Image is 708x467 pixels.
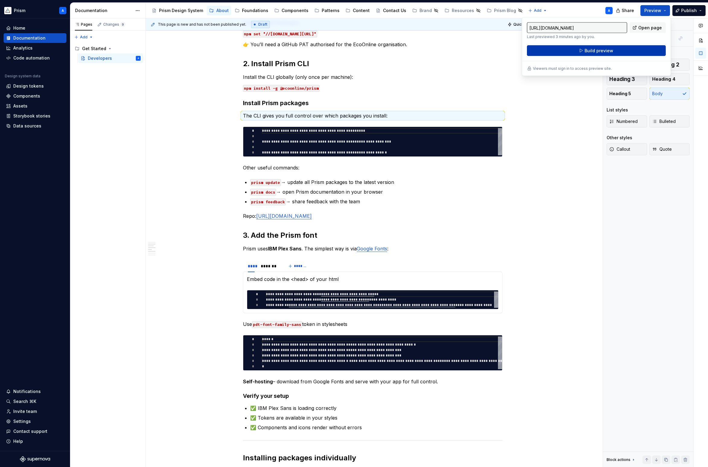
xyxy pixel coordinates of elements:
div: Prism [14,8,25,14]
button: Build preview [527,45,666,56]
div: Design tokens [13,83,44,89]
p: → update all Prism packages to the latest version [250,179,502,186]
button: Publish [672,5,706,16]
p: – download from Google Fonts and serve with your app for full control. [243,378,502,385]
button: Contact support [4,427,66,436]
button: Notifications [4,387,66,396]
div: Notifications [13,388,41,395]
p: Embed code in the <head> of your html [247,275,499,283]
a: Data sources [4,121,66,131]
span: Quote [652,146,672,152]
p: ✅ IBM Plex Sans is loading correctly [250,404,502,412]
a: About [207,6,231,15]
p: Last previewed 3 minutes ago by you. [527,34,627,39]
div: Documentation [75,8,132,14]
a: Foundations [232,6,271,15]
h2: 3. Add the Prism font [243,230,502,240]
div: Page tree [149,5,525,17]
a: Prism Design System [149,6,206,15]
a: Components [272,6,311,15]
section-item: link [247,275,499,309]
a: Components [4,91,66,101]
a: Prism Blog [484,6,525,15]
button: Help [4,436,66,446]
span: Open page [638,25,662,31]
div: Analytics [13,45,33,51]
a: Analytics [4,43,66,53]
span: Preview [644,8,661,14]
div: Developers [88,55,112,61]
div: Changes [103,22,125,27]
a: Code automation [4,53,66,63]
span: Quick preview [513,22,539,27]
button: Quote [649,143,690,155]
button: Heading 5 [607,88,647,100]
p: 👉 You’ll need a GitHub PAT authorised for the EcoOnline organisation. [243,41,502,48]
div: Home [13,25,25,31]
div: Search ⌘K [13,398,36,404]
span: Numbered [609,118,638,124]
button: Quick preview [506,20,542,29]
div: Pages [75,22,92,27]
div: Foundations [242,8,268,14]
a: Resources [442,6,483,15]
div: Components [282,8,308,14]
p: Viewers must sign in to access preview site. [533,66,612,71]
p: Repo: [243,212,502,220]
button: Search ⌘K [4,397,66,406]
p: → share feedback with the team [250,198,502,205]
a: Brand [410,6,441,15]
div: Components [13,93,40,99]
button: Add [72,33,95,41]
div: Block actions [607,456,636,464]
p: Use token in stylesheets [243,320,502,328]
h2: 2. Install Prism CLI [243,59,502,69]
div: Settings [13,418,31,424]
code: npm install -g @ecoonline/prism [243,85,320,92]
button: Preview [640,5,670,16]
span: Build preview [585,48,613,54]
code: prism update [250,179,281,186]
div: Documentation [13,35,46,41]
div: List styles [607,107,628,113]
div: Patterns [322,8,340,14]
button: Numbered [607,115,647,127]
p: The CLI gives you full control over which packages you install: [243,112,502,119]
p: Prism uses . The simplest way is via : [243,245,502,252]
div: Invite team [13,408,37,414]
div: Get Started [72,44,143,53]
a: Assets [4,101,66,111]
div: Page tree [72,44,143,63]
img: 933d721a-f27f-49e1-b294-5bdbb476d662.png [4,7,11,14]
div: A [608,8,610,13]
p: Install the CLI globally (only once per machine): [243,73,502,81]
p: ✅ Components and icons render without errors [250,424,502,431]
span: Bulleted [652,118,676,124]
button: Bulleted [649,115,690,127]
a: Settings [4,417,66,426]
span: Heading 4 [652,76,675,82]
div: Block actions [607,457,630,462]
h3: Install Prism packages [243,99,502,107]
a: Documentation [4,33,66,43]
span: Add [80,35,88,40]
code: npm set "//[DOMAIN_NAME][URL]" [243,31,317,37]
div: Other styles [607,135,632,141]
button: Heading 3 [607,73,647,85]
a: DevelopersA [78,53,143,63]
p: → open Prism documentation in your browser [250,188,502,195]
a: [URL][DOMAIN_NAME] [256,213,312,219]
a: Contact Us [373,6,409,15]
span: Add [534,8,541,13]
p: Other useful commands: [243,164,502,171]
strong: IBM Plex Sans [268,246,301,252]
div: Prism Blog [494,8,516,14]
div: Resources [452,8,474,14]
div: Prism Design System [159,8,203,14]
h2: Installing packages individually [243,453,502,463]
div: Brand [419,8,432,14]
span: 9 [120,22,125,27]
div: Data sources [13,123,41,129]
div: Contact Us [383,8,406,14]
div: A [62,8,64,13]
